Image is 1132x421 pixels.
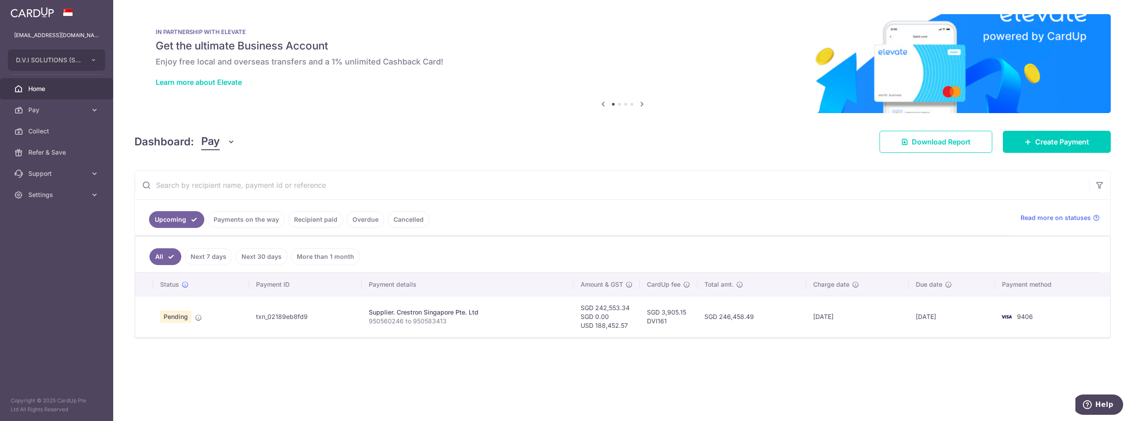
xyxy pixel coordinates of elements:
iframe: Opens a widget where you can find more information [1075,394,1123,417]
td: [DATE] [909,296,995,337]
button: D.V.I SOLUTIONS (S) PTE. LTD. [8,49,105,71]
span: Amount & GST [581,280,623,289]
a: Next 30 days [236,248,287,265]
th: Payment ID [249,273,362,296]
input: Search by recipient name, payment id or reference [135,171,1089,199]
span: Support [28,169,87,178]
img: Bank Card [998,311,1015,322]
img: Renovation banner [134,14,1111,113]
a: More than 1 month [291,248,360,265]
span: Collect [28,127,87,136]
a: Create Payment [1003,131,1111,153]
span: Pay [201,133,220,150]
img: CardUp [11,7,54,18]
td: SGD 242,553.34 SGD 0.00 USD 188,452.57 [574,296,640,337]
span: Create Payment [1035,137,1089,147]
a: Learn more about Elevate [156,78,242,87]
td: txn_02189eb8fd9 [249,296,362,337]
a: Next 7 days [185,248,232,265]
button: Pay [201,133,235,150]
td: SGD 246,458.49 [697,296,806,337]
span: Pay [28,106,87,114]
a: Payments on the way [208,211,285,228]
td: SGD 3,905.15 DVI161 [640,296,697,337]
p: 950560246 to 950583413 [369,317,566,326]
h5: Get the ultimate Business Account [156,39,1090,53]
a: Overdue [347,211,384,228]
span: D.V.I SOLUTIONS (S) PTE. LTD. [16,56,81,64]
h4: Dashboard: [134,134,194,150]
a: Download Report [880,131,992,153]
span: Total amt. [704,280,734,289]
p: [EMAIL_ADDRESS][DOMAIN_NAME] [14,31,99,40]
p: IN PARTNERSHIP WITH ELEVATE [156,28,1090,35]
td: [DATE] [806,296,909,337]
div: Supplier. Crestron Singapore Pte. Ltd [369,308,566,317]
a: All [149,248,181,265]
span: Refer & Save [28,148,87,157]
span: Download Report [912,137,971,147]
th: Payment method [995,273,1110,296]
span: CardUp fee [647,280,681,289]
a: Upcoming [149,211,204,228]
span: Pending [160,311,191,323]
a: Read more on statuses [1021,213,1100,222]
th: Payment details [362,273,574,296]
span: Read more on statuses [1021,213,1091,222]
span: Charge date [813,280,849,289]
a: Recipient paid [288,211,343,228]
span: Due date [916,280,942,289]
span: Home [28,84,87,93]
a: Cancelled [388,211,429,228]
span: Settings [28,190,87,199]
span: 9406 [1017,313,1033,320]
h6: Enjoy free local and overseas transfers and a 1% unlimited Cashback Card! [156,57,1090,67]
span: Status [160,280,179,289]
